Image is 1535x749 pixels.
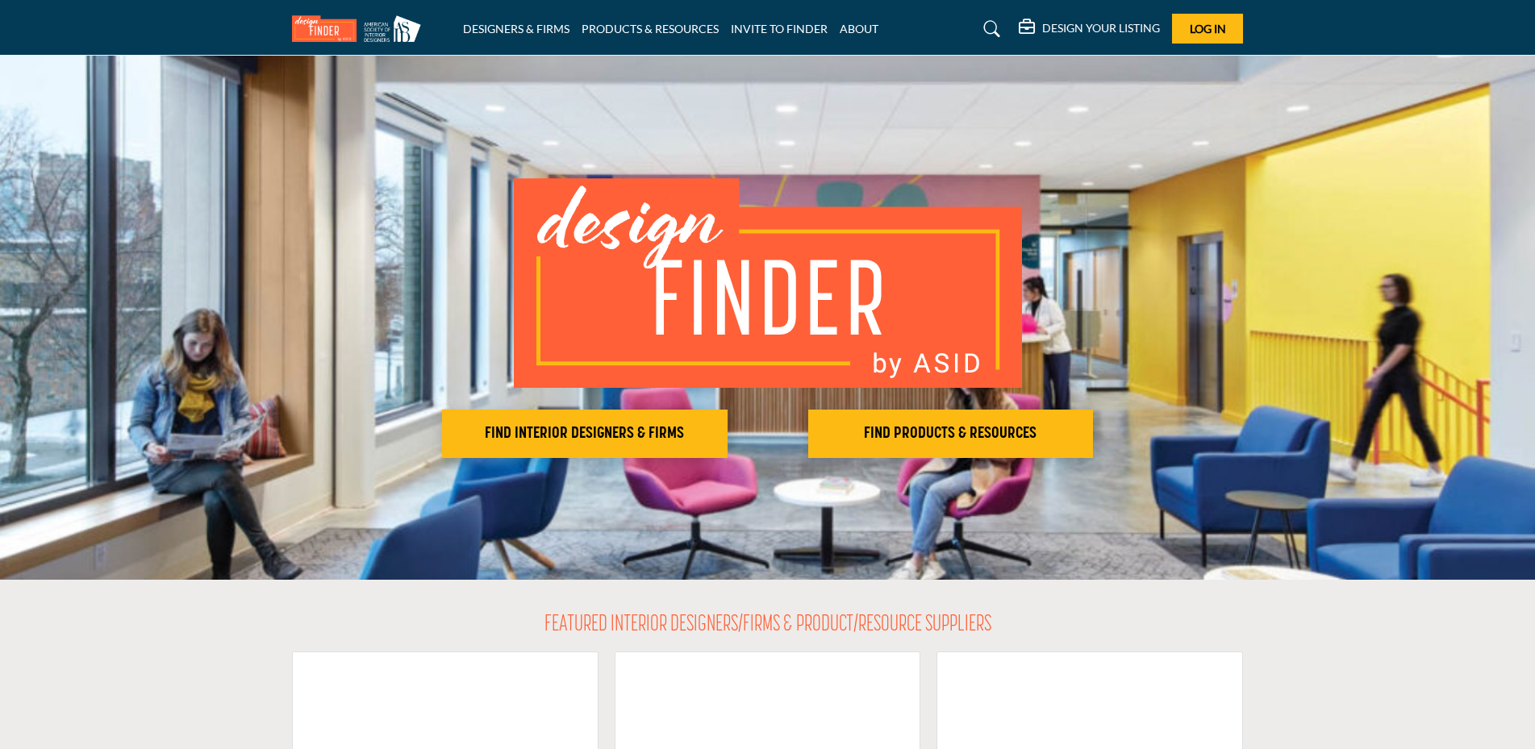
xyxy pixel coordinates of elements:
[808,410,1094,458] button: FIND PRODUCTS & RESOURCES
[514,178,1022,388] img: image
[582,22,719,35] a: PRODUCTS & RESOURCES
[1190,22,1226,35] span: Log In
[544,612,991,639] h2: FEATURED INTERIOR DESIGNERS/FIRMS & PRODUCT/RESOURCE SUPPLIERS
[1172,14,1243,44] button: Log In
[813,424,1089,443] h2: FIND PRODUCTS & RESOURCES
[731,22,828,35] a: INVITE TO FINDER
[840,22,878,35] a: ABOUT
[463,22,569,35] a: DESIGNERS & FIRMS
[292,15,429,42] img: Site Logo
[1019,19,1160,39] div: DESIGN YOUR LISTING
[1042,21,1160,35] h5: DESIGN YOUR LISTING
[442,410,728,458] button: FIND INTERIOR DESIGNERS & FIRMS
[447,424,723,443] h2: FIND INTERIOR DESIGNERS & FIRMS
[968,16,1011,42] a: Search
